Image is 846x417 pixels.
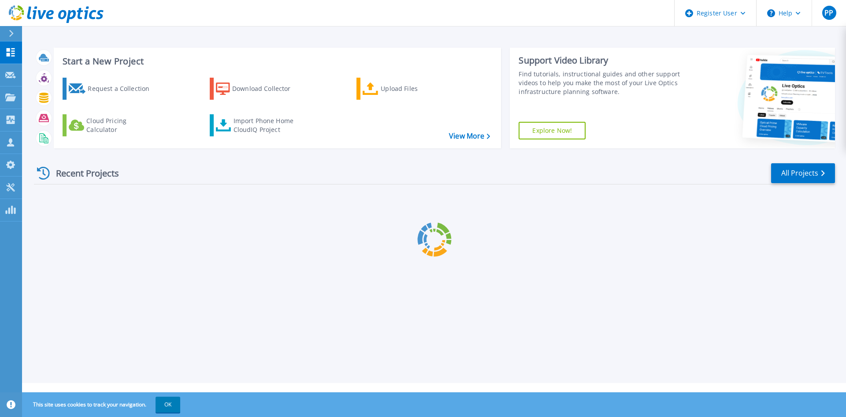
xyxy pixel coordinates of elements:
[232,80,303,98] div: Download Collector
[234,116,302,134] div: Import Phone Home CloudIQ Project
[24,397,180,413] span: This site uses cookies to track your navigation.
[381,80,451,98] div: Upload Files
[63,78,161,100] a: Request a Collection
[771,163,835,183] a: All Projects
[519,122,586,139] a: Explore Now!
[519,70,684,96] div: Find tutorials, instructional guides and other support videos to help you make the most of your L...
[156,397,180,413] button: OK
[63,56,490,66] h3: Start a New Project
[86,116,157,134] div: Cloud Pricing Calculator
[449,132,490,140] a: View More
[824,9,833,16] span: PP
[63,114,161,136] a: Cloud Pricing Calculator
[356,78,455,100] a: Upload Files
[210,78,308,100] a: Download Collector
[34,162,131,184] div: Recent Projects
[519,55,684,66] div: Support Video Library
[88,80,158,98] div: Request a Collection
